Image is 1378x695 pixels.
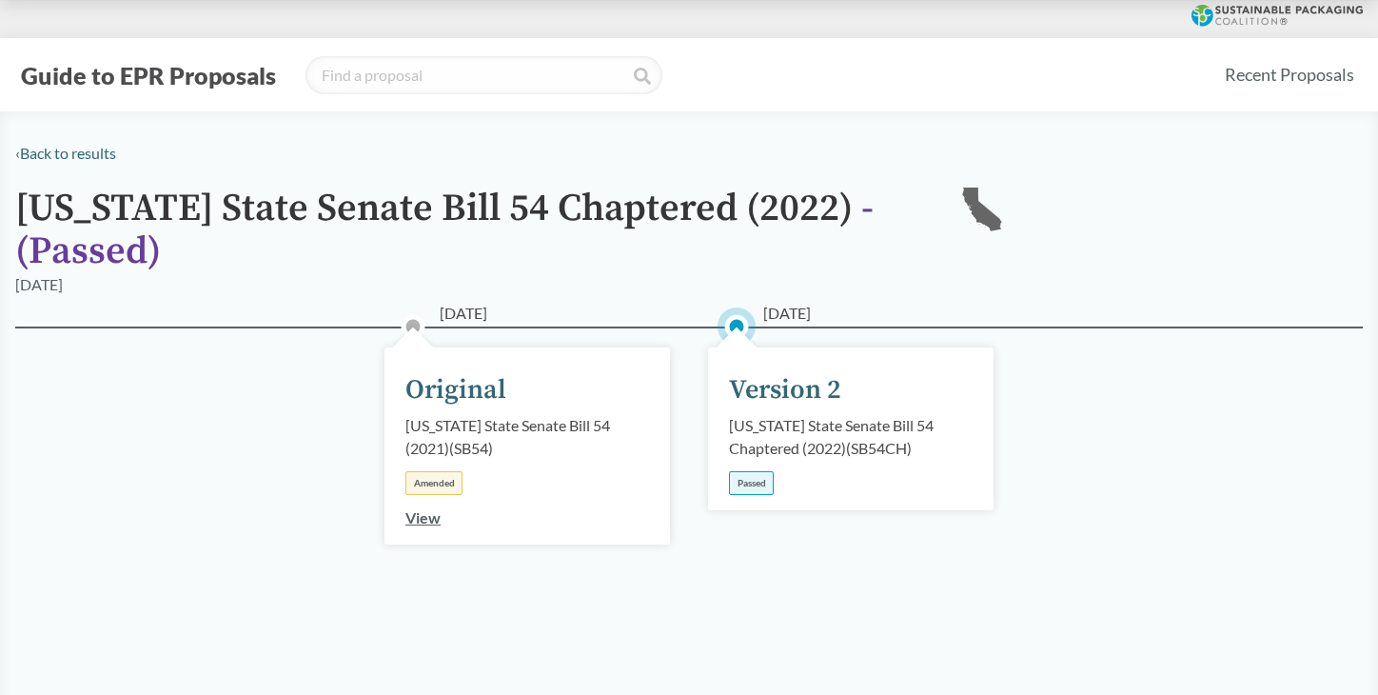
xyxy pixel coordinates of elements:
a: View [405,508,441,526]
div: Original [405,370,506,410]
a: ‹Back to results [15,144,116,162]
div: Version 2 [729,370,841,410]
span: [DATE] [763,302,811,325]
div: [US_STATE] State Senate Bill 54 (2021) ( SB54 ) [405,414,649,460]
div: [US_STATE] State Senate Bill 54 Chaptered (2022) ( SB54CH ) [729,414,973,460]
a: Recent Proposals [1216,53,1363,96]
div: [DATE] [15,273,63,296]
div: Passed [729,471,774,495]
button: Guide to EPR Proposals [15,60,282,90]
input: Find a proposal [305,56,662,94]
div: Amended [405,471,463,495]
h1: [US_STATE] State Senate Bill 54 Chaptered (2022) [15,188,929,273]
span: [DATE] [440,302,487,325]
span: - ( Passed ) [15,185,874,275]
